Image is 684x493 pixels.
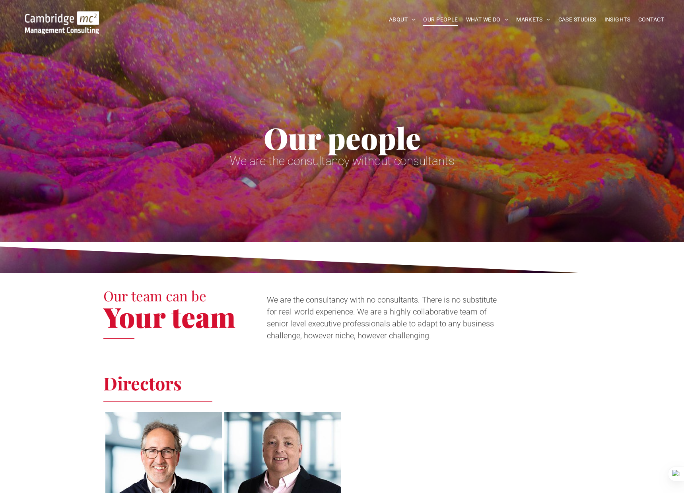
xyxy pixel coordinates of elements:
[419,14,462,26] a: OUR PEOPLE
[634,14,668,26] a: CONTACT
[267,295,497,340] span: We are the consultancy with no consultants. There is no substitute for real-world experience. We ...
[103,286,206,305] span: Our team can be
[25,11,99,34] img: Go to Homepage
[264,118,421,157] span: Our people
[25,12,99,21] a: Your Business Transformed | Cambridge Management Consulting
[554,14,600,26] a: CASE STUDIES
[385,14,420,26] a: ABOUT
[103,371,182,395] span: Directors
[230,154,455,168] span: We are the consultancy without consultants
[512,14,554,26] a: MARKETS
[462,14,513,26] a: WHAT WE DO
[103,298,235,335] span: Your team
[600,14,634,26] a: INSIGHTS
